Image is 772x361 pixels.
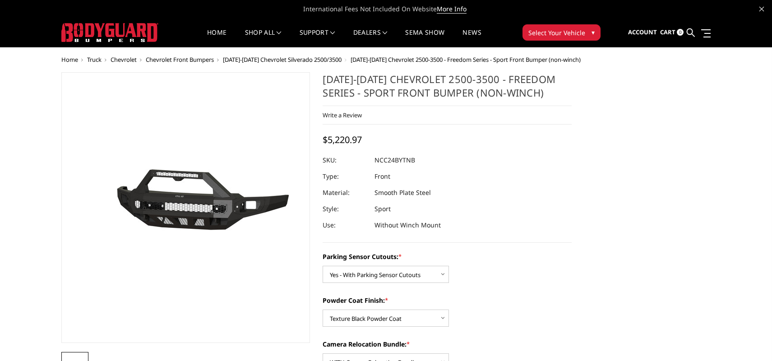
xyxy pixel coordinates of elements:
[61,72,310,343] a: 2024-2025 Chevrolet 2500-3500 - Freedom Series - Sport Front Bumper (non-winch)
[437,5,467,14] a: More Info
[374,152,415,168] dd: NCC24BYTNB
[323,339,572,349] label: Camera Relocation Bundle:
[323,152,368,168] dt: SKU:
[111,56,137,64] a: Chevrolet
[323,185,368,201] dt: Material:
[146,56,214,64] a: Chevrolet Front Bumpers
[677,29,684,36] span: 0
[323,168,368,185] dt: Type:
[528,28,585,37] span: Select Your Vehicle
[300,29,335,47] a: Support
[323,201,368,217] dt: Style:
[405,29,444,47] a: SEMA Show
[522,24,601,41] button: Select Your Vehicle
[323,111,362,119] a: Write a Review
[462,29,481,47] a: News
[223,56,342,64] a: [DATE]-[DATE] Chevrolet Silverado 2500/3500
[323,217,368,233] dt: Use:
[61,23,158,42] img: BODYGUARD BUMPERS
[374,217,441,233] dd: Without Winch Mount
[374,201,391,217] dd: Sport
[323,296,572,305] label: Powder Coat Finish:
[351,56,581,64] span: [DATE]-[DATE] Chevrolet 2500-3500 - Freedom Series - Sport Front Bumper (non-winch)
[245,29,282,47] a: shop all
[323,134,362,146] span: $5,220.97
[207,29,227,47] a: Home
[592,28,595,37] span: ▾
[660,20,684,45] a: Cart 0
[353,29,388,47] a: Dealers
[87,56,102,64] a: Truck
[628,20,657,45] a: Account
[323,252,572,261] label: Parking Sensor Cutouts:
[628,28,657,36] span: Account
[61,56,78,64] a: Home
[660,28,675,36] span: Cart
[374,185,431,201] dd: Smooth Plate Steel
[374,168,390,185] dd: Front
[323,72,572,106] h1: [DATE]-[DATE] Chevrolet 2500-3500 - Freedom Series - Sport Front Bumper (non-winch)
